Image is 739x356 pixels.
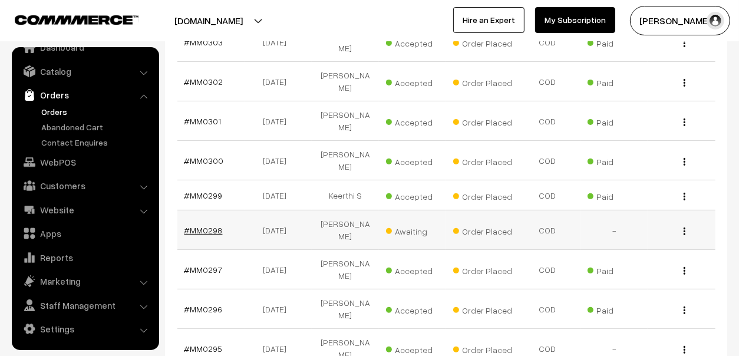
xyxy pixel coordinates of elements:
span: Accepted [386,301,445,317]
td: COD [513,62,580,101]
td: COD [513,210,580,250]
a: #MM0302 [184,77,223,87]
a: Dashboard [15,37,155,58]
a: #MM0300 [184,156,224,166]
img: Menu [684,118,685,126]
span: Paid [588,153,646,168]
td: COD [513,250,580,289]
img: Menu [684,267,685,275]
td: COD [513,22,580,62]
span: Order Placed [453,262,512,277]
span: Order Placed [453,153,512,168]
td: COD [513,289,580,329]
a: COMMMERCE [15,12,118,26]
img: Menu [684,228,685,235]
span: Accepted [386,262,445,277]
td: [DATE] [245,101,312,141]
span: Accepted [386,113,445,128]
td: [PERSON_NAME] [312,210,379,250]
span: Accepted [386,153,445,168]
button: [PERSON_NAME]… [630,6,730,35]
img: user [707,12,724,29]
a: #MM0301 [184,116,222,126]
a: #MM0297 [184,265,223,275]
a: #MM0296 [184,304,223,314]
td: [DATE] [245,141,312,180]
span: Paid [588,262,646,277]
span: Order Placed [453,74,512,89]
a: Reports [15,247,155,268]
span: Paid [588,113,646,128]
img: Menu [684,158,685,166]
span: Order Placed [453,113,512,128]
img: Menu [684,346,685,354]
td: [DATE] [245,250,312,289]
a: Abandoned Cart [38,121,155,133]
td: COD [513,141,580,180]
td: [DATE] [245,22,312,62]
a: Orders [15,84,155,106]
td: [DATE] [245,210,312,250]
a: Contact Enquires [38,136,155,149]
td: COD [513,101,580,141]
a: WebPOS [15,151,155,173]
span: Awaiting [386,222,445,238]
span: Paid [588,74,646,89]
span: Accepted [386,74,445,89]
img: COMMMERCE [15,15,138,24]
a: #MM0298 [184,225,223,235]
span: Order Placed [453,222,512,238]
td: Keerthi S [312,180,379,210]
td: [DATE] [245,289,312,329]
td: [PERSON_NAME] [312,250,379,289]
td: [DATE] [245,62,312,101]
img: Menu [684,39,685,47]
a: Hire an Expert [453,7,524,33]
span: Paid [588,34,646,50]
img: Menu [684,79,685,87]
td: COD [513,180,580,210]
a: Apps [15,223,155,244]
a: Staff Management [15,295,155,316]
a: Catalog [15,61,155,82]
td: [PERSON_NAME] [312,101,379,141]
td: [PERSON_NAME] [312,22,379,62]
button: [DOMAIN_NAME] [133,6,284,35]
a: My Subscription [535,7,615,33]
a: #MM0299 [184,190,223,200]
span: Order Placed [453,34,512,50]
a: Website [15,199,155,220]
td: [PERSON_NAME] [312,289,379,329]
span: Accepted [386,341,445,356]
a: Marketing [15,271,155,292]
span: Paid [588,187,646,203]
td: [PERSON_NAME] [312,141,379,180]
a: #MM0295 [184,344,223,354]
a: Customers [15,175,155,196]
a: Orders [38,106,155,118]
img: Menu [684,306,685,314]
td: [PERSON_NAME] [312,62,379,101]
span: Accepted [386,187,445,203]
span: Order Placed [453,301,512,317]
td: - [580,210,648,250]
a: #MM0303 [184,37,223,47]
span: Paid [588,301,646,317]
span: Order Placed [453,341,512,356]
img: Menu [684,193,685,200]
span: Accepted [386,34,445,50]
a: Settings [15,318,155,339]
td: [DATE] [245,180,312,210]
span: Order Placed [453,187,512,203]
